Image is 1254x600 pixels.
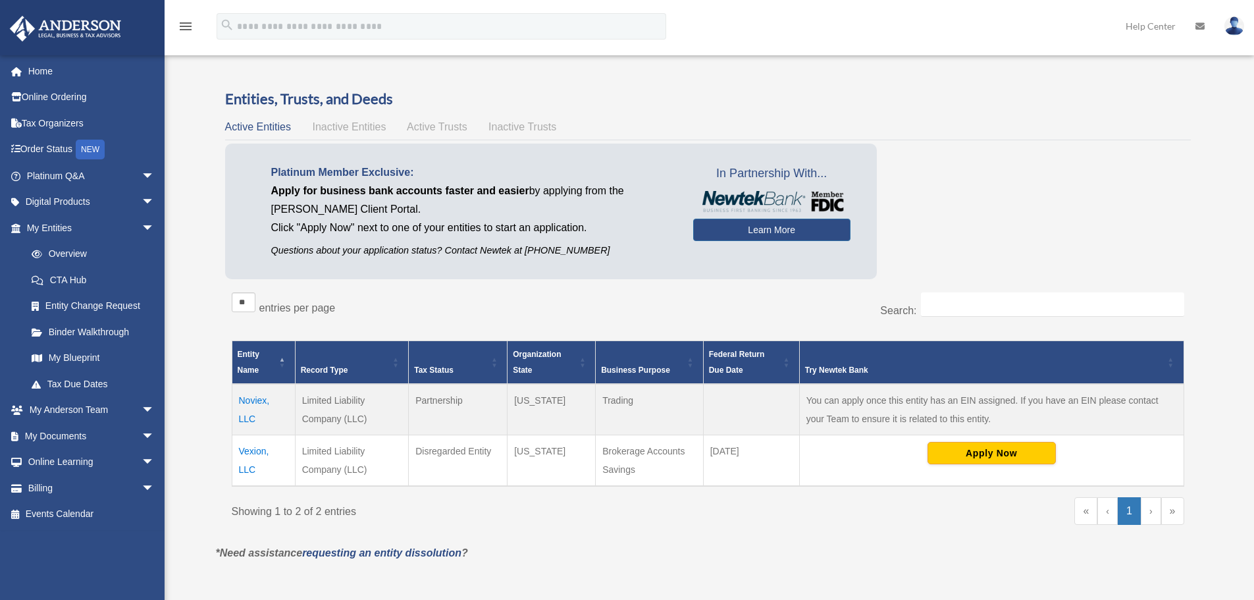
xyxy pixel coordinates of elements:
a: Platinum Q&Aarrow_drop_down [9,163,174,189]
a: Overview [18,241,161,267]
span: arrow_drop_down [142,475,168,502]
em: *Need assistance ? [216,547,468,559]
a: Tax Organizers [9,110,174,136]
a: Next [1141,497,1161,525]
td: Partnership [409,384,508,435]
i: menu [178,18,194,34]
a: requesting an entity dissolution [302,547,461,559]
td: You can apply once this entity has an EIN assigned. If you have an EIN please contact your Team t... [799,384,1184,435]
p: Click "Apply Now" next to one of your entities to start an application. [271,219,673,237]
a: Tax Due Dates [18,371,168,397]
div: Try Newtek Bank [805,362,1164,378]
span: Entity Name [238,350,259,375]
td: Brokerage Accounts Savings [596,435,704,487]
span: Inactive Trusts [488,121,556,132]
span: Inactive Entities [312,121,386,132]
p: by applying from the [PERSON_NAME] Client Portal. [271,182,673,219]
td: Trading [596,384,704,435]
button: Apply Now [927,442,1056,464]
span: Tax Status [414,366,454,375]
span: Business Purpose [601,366,670,375]
a: My Anderson Teamarrow_drop_down [9,397,174,423]
span: arrow_drop_down [142,423,168,450]
a: Online Ordering [9,84,174,111]
a: My Blueprint [18,345,168,371]
th: Try Newtek Bank : Activate to sort [799,341,1184,385]
p: Platinum Member Exclusive: [271,163,673,182]
a: Binder Walkthrough [18,319,168,345]
td: [DATE] [703,435,799,487]
th: Business Purpose: Activate to sort [596,341,704,385]
span: Federal Return Due Date [709,350,765,375]
td: Noviex, LLC [232,384,295,435]
th: Tax Status: Activate to sort [409,341,508,385]
span: arrow_drop_down [142,163,168,190]
div: Showing 1 to 2 of 2 entries [232,497,698,521]
img: NewtekBankLogoSM.png [700,191,844,212]
a: Entity Change Request [18,293,168,319]
a: My Documentsarrow_drop_down [9,423,174,449]
a: Last [1161,497,1184,525]
span: Record Type [301,366,348,375]
a: CTA Hub [18,267,168,293]
i: search [220,18,234,32]
span: Organization State [513,350,561,375]
span: arrow_drop_down [142,397,168,424]
a: Events Calendar [9,501,174,528]
span: Active Entities [225,121,291,132]
td: Limited Liability Company (LLC) [295,435,409,487]
a: Learn More [693,219,850,241]
a: First [1074,497,1097,525]
label: Search: [880,305,916,316]
div: NEW [76,140,105,159]
a: Billingarrow_drop_down [9,475,174,501]
a: Digital Productsarrow_drop_down [9,189,174,215]
a: 1 [1118,497,1141,525]
a: Online Learningarrow_drop_down [9,449,174,476]
a: menu [178,23,194,34]
span: arrow_drop_down [142,449,168,476]
span: Apply for business bank accounts faster and easier [271,185,529,196]
th: Federal Return Due Date: Activate to sort [703,341,799,385]
label: entries per page [259,302,336,314]
span: In Partnership With... [693,163,850,184]
td: [US_STATE] [508,384,596,435]
a: Order StatusNEW [9,136,174,163]
a: Previous [1097,497,1118,525]
th: Record Type: Activate to sort [295,341,409,385]
td: Limited Liability Company (LLC) [295,384,409,435]
span: Active Trusts [407,121,467,132]
h3: Entities, Trusts, and Deeds [225,89,1191,109]
td: Disregarded Entity [409,435,508,487]
p: Questions about your application status? Contact Newtek at [PHONE_NUMBER] [271,242,673,259]
span: arrow_drop_down [142,215,168,242]
th: Organization State: Activate to sort [508,341,596,385]
td: [US_STATE] [508,435,596,487]
th: Entity Name: Activate to invert sorting [232,341,295,385]
td: Vexion, LLC [232,435,295,487]
a: Home [9,58,174,84]
span: arrow_drop_down [142,189,168,216]
img: Anderson Advisors Platinum Portal [6,16,125,41]
img: User Pic [1224,16,1244,36]
a: My Entitiesarrow_drop_down [9,215,168,241]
